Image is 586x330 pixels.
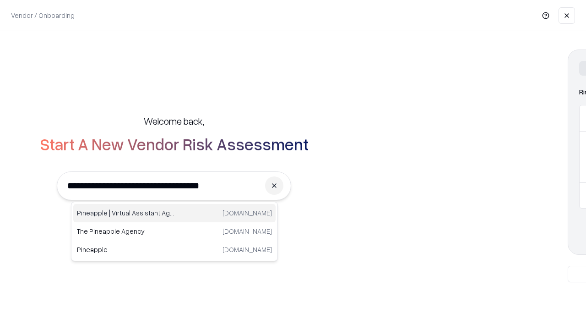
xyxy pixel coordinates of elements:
[71,202,278,261] div: Suggestions
[77,226,174,236] p: The Pineapple Agency
[222,208,272,218] p: [DOMAIN_NAME]
[144,115,204,127] h5: Welcome back,
[77,208,174,218] p: Pineapple | Virtual Assistant Agency
[222,226,272,236] p: [DOMAIN_NAME]
[222,245,272,254] p: [DOMAIN_NAME]
[40,135,309,153] h2: Start A New Vendor Risk Assessment
[11,11,75,20] p: Vendor / Onboarding
[77,245,174,254] p: Pineapple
